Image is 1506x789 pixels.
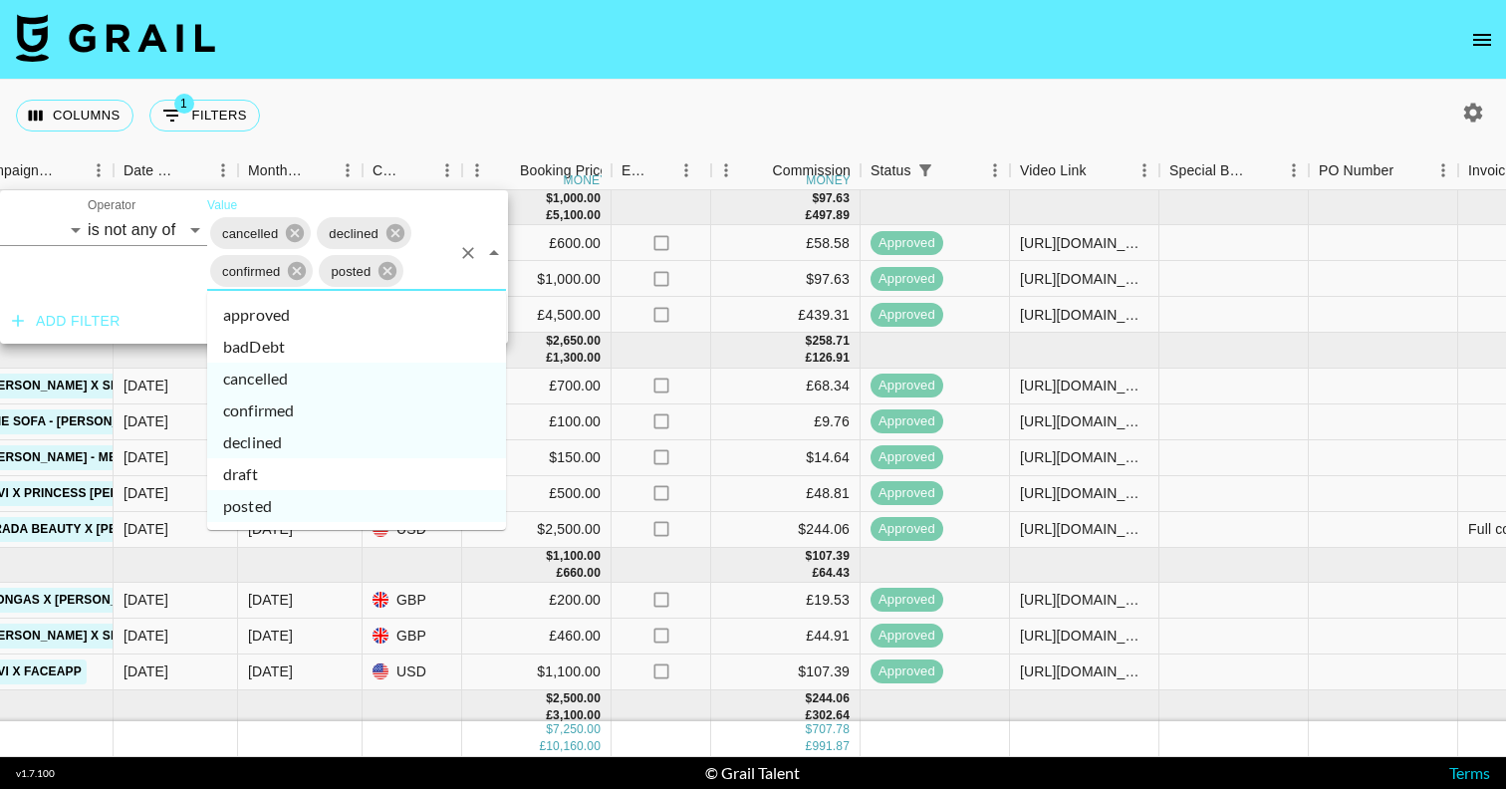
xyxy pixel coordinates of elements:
[871,591,943,610] span: approved
[207,299,506,331] li: approved
[462,655,612,690] div: $1,100.00
[210,222,290,245] span: cancelled
[363,619,462,655] div: GBP
[207,490,506,522] li: posted
[238,151,363,190] div: Month Due
[462,440,612,476] div: $150.00
[980,155,1010,185] button: Menu
[462,404,612,440] div: £100.00
[812,690,850,707] div: 244.06
[480,239,508,267] button: Close
[124,661,168,681] div: 18/07/2025
[553,690,601,707] div: 2,500.00
[248,590,293,610] div: Aug '25
[124,590,168,610] div: 13/08/2025
[1010,151,1159,190] div: Video Link
[1020,151,1087,190] div: Video Link
[333,155,363,185] button: Menu
[4,303,128,340] button: Add filter
[1020,376,1148,395] div: https://www.instagram.com/stories/lateafternoonthoughts/
[649,156,677,184] button: Sort
[363,151,462,190] div: Currency
[546,722,553,739] div: $
[1129,155,1159,185] button: Menu
[124,411,168,431] div: 11/07/2025
[553,722,601,739] div: 7,250.00
[1159,151,1309,190] div: Special Booking Type
[124,519,168,539] div: 26/06/2025
[806,350,813,367] div: £
[812,739,850,756] div: 991.87
[207,394,506,426] li: confirmed
[207,426,506,458] li: declined
[207,363,506,394] li: cancelled
[546,333,553,350] div: $
[462,476,612,512] div: £500.00
[711,369,861,404] div: £68.34
[806,174,851,186] div: money
[871,377,943,395] span: approved
[812,207,850,224] div: 497.89
[711,655,861,690] div: $107.39
[546,350,553,367] div: £
[84,155,114,185] button: Menu
[711,404,861,440] div: £9.76
[711,583,861,619] div: £19.53
[612,151,711,190] div: Expenses: Remove Commission?
[124,626,168,646] div: 25/08/2025
[56,156,84,184] button: Sort
[462,261,612,297] div: $1,000.00
[553,548,601,565] div: 1,100.00
[871,234,943,253] span: approved
[207,331,506,363] li: badDebt
[546,690,553,707] div: $
[812,350,850,367] div: 126.91
[1428,155,1458,185] button: Menu
[911,156,939,184] button: Show filters
[1169,151,1251,190] div: Special Booking Type
[1309,151,1458,190] div: PO Number
[210,260,292,283] span: confirmed
[114,151,238,190] div: Date Created
[124,376,168,395] div: 11/07/2025
[462,583,612,619] div: £200.00
[462,225,612,261] div: £600.00
[553,207,601,224] div: 5,100.00
[16,767,55,780] div: v 1.7.100
[462,297,612,333] div: £4,500.00
[363,655,462,690] div: USD
[462,619,612,655] div: £460.00
[553,190,601,207] div: 1,000.00
[546,190,553,207] div: $
[806,548,813,565] div: $
[711,225,861,261] div: £58.58
[812,722,850,739] div: 707.78
[520,151,608,190] div: Booking Price
[16,100,133,131] button: Select columns
[939,156,967,184] button: Sort
[819,565,850,582] div: 64.43
[454,239,482,267] button: Clear
[553,333,601,350] div: 2,650.00
[806,722,813,739] div: $
[317,217,411,249] div: declined
[1462,20,1502,60] button: open drawer
[772,151,851,190] div: Commission
[207,458,506,490] li: draft
[806,333,813,350] div: $
[248,626,293,646] div: Aug '25
[1449,763,1490,782] a: Terms
[871,484,943,503] span: approved
[210,217,311,249] div: cancelled
[812,548,850,565] div: 107.39
[1020,661,1148,681] div: https://www.instagram.com/reel/DNQie5Ns1bB/?igsh=MWhyZzQ4ZGlvN2F6aw%3D%3D
[711,297,861,333] div: £439.31
[711,261,861,297] div: $97.63
[1020,305,1148,325] div: https://www.instagram.com/reel/DLIQJrVKfwJ/
[812,565,819,582] div: £
[363,583,462,619] div: GBP
[711,619,861,655] div: £44.91
[1020,590,1148,610] div: https://www.instagram.com/stories/ishikaamehraa/3698381554010034907/?hl=en
[871,306,943,325] span: approved
[248,151,305,190] div: Month Due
